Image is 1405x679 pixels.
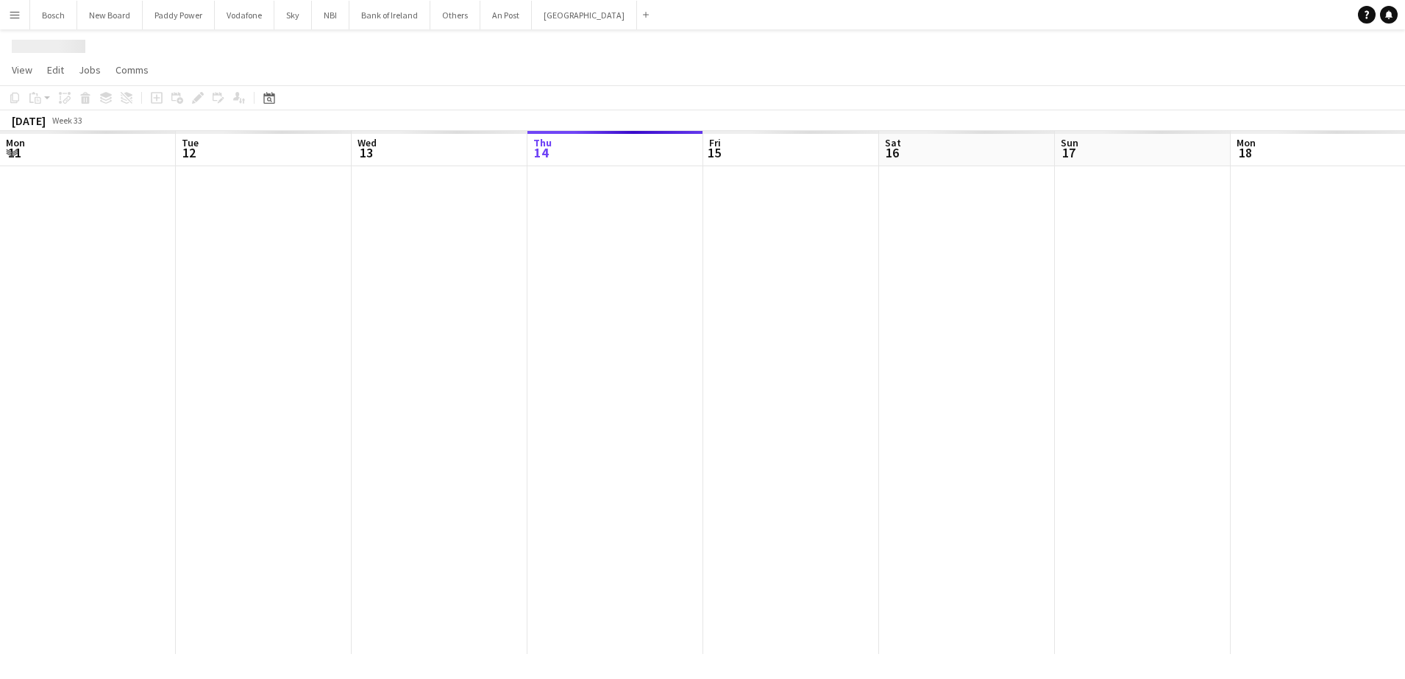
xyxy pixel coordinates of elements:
button: Others [430,1,480,29]
button: NBI [312,1,349,29]
span: 12 [179,144,199,161]
span: 13 [355,144,377,161]
button: Bank of Ireland [349,1,430,29]
span: Mon [1237,136,1256,149]
a: Comms [110,60,154,79]
span: Thu [533,136,552,149]
button: New Board [77,1,143,29]
span: Tue [182,136,199,149]
span: Sat [885,136,901,149]
span: 18 [1234,144,1256,161]
span: 11 [4,144,25,161]
span: Comms [115,63,149,77]
span: Week 33 [49,115,85,126]
span: View [12,63,32,77]
a: View [6,60,38,79]
span: Jobs [79,63,101,77]
a: Jobs [73,60,107,79]
span: Edit [47,63,64,77]
span: 17 [1059,144,1078,161]
span: Fri [709,136,721,149]
span: 14 [531,144,552,161]
button: An Post [480,1,532,29]
span: 16 [883,144,901,161]
span: 15 [707,144,721,161]
button: Bosch [30,1,77,29]
button: Paddy Power [143,1,215,29]
button: Vodafone [215,1,274,29]
span: Wed [358,136,377,149]
span: Sun [1061,136,1078,149]
span: Mon [6,136,25,149]
div: [DATE] [12,113,46,128]
button: Sky [274,1,312,29]
a: Edit [41,60,70,79]
button: [GEOGRAPHIC_DATA] [532,1,637,29]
